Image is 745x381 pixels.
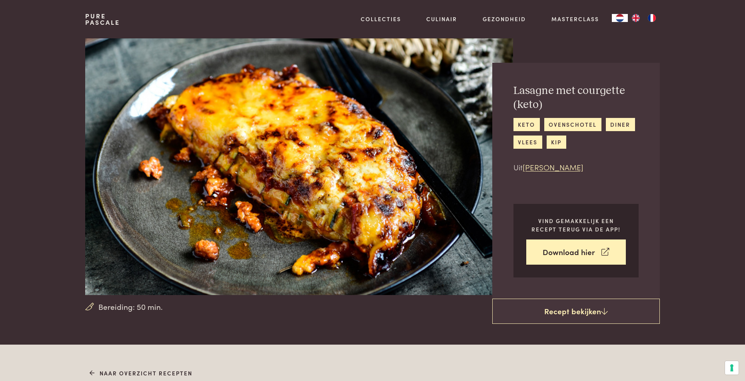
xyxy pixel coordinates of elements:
[492,299,660,324] a: Recept bekijken
[513,162,639,173] p: Uit
[551,15,599,23] a: Masterclass
[526,217,626,233] p: Vind gemakkelijk een recept terug via de app!
[644,14,660,22] a: FR
[513,136,542,149] a: vlees
[612,14,628,22] a: NL
[483,15,526,23] a: Gezondheid
[523,162,583,172] a: [PERSON_NAME]
[612,14,628,22] div: Language
[513,118,540,131] a: keto
[725,361,739,375] button: Uw voorkeuren voor toestemming voor trackingtechnologieën
[361,15,401,23] a: Collecties
[526,239,626,265] a: Download hier
[547,136,566,149] a: kip
[85,13,120,26] a: PurePascale
[85,38,513,295] img: Lasagne met courgette (keto)
[426,15,457,23] a: Culinair
[612,14,660,22] aside: Language selected: Nederlands
[628,14,660,22] ul: Language list
[628,14,644,22] a: EN
[90,369,192,377] a: Naar overzicht recepten
[544,118,601,131] a: ovenschotel
[98,301,163,313] span: Bereiding: 50 min.
[513,84,639,112] h2: Lasagne met courgette (keto)
[606,118,635,131] a: diner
